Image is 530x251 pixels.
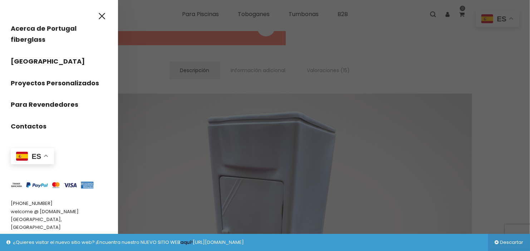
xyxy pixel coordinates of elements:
[11,51,107,72] a: [GEOGRAPHIC_DATA]
[11,94,107,116] a: Para Revendedores
[11,116,107,137] a: Contactos
[11,18,107,51] a: Acerca de Portugal fiberglass
[32,152,41,160] span: es
[11,182,94,189] img: pago Portugal Fiberglass
[488,234,530,251] a: Descartar
[16,152,28,161] img: es
[180,239,193,246] a: aquí!
[11,200,107,231] p: welcome @ [DOMAIN_NAME] [GEOGRAPHIC_DATA], [GEOGRAPHIC_DATA]
[11,72,107,94] a: Proyectos Personalizados
[11,200,53,207] a: [PHONE_NUMBER]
